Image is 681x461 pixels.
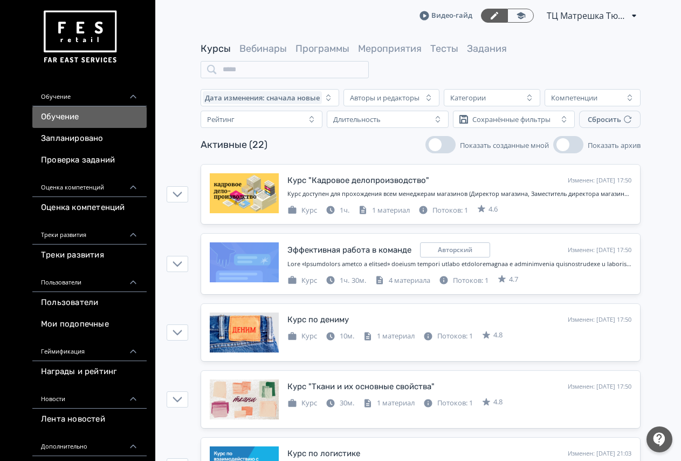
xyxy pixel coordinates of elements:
a: Курсы [201,43,231,55]
div: 1 материал [363,398,415,409]
span: Дата изменения: сначала новые [205,93,320,102]
button: Категории [444,89,540,106]
span: Показать созданные мной [460,140,549,150]
div: Треки развития [32,219,147,245]
span: 1ч. [340,205,349,215]
div: Обучение [32,80,147,106]
a: Лента новостей [32,409,147,430]
div: copyright [420,242,490,257]
div: Изменен: [DATE] 17:50 [568,246,631,255]
div: Оценка компетенций [32,171,147,197]
a: Тесты [430,43,458,55]
div: 4 материала [375,275,430,286]
div: Эффективная работа в команде [287,244,411,256]
div: Компетенции [551,93,597,102]
div: Дополнительно [32,430,147,456]
div: Курс "Кадровое делопроизводство" [287,174,429,187]
a: Программы [295,43,349,55]
div: Длительность [333,115,381,124]
a: Мои подопечные [32,314,147,335]
div: Изменен: [DATE] 17:50 [568,176,631,185]
div: 1 материал [358,205,410,216]
div: Новости [32,383,147,409]
span: Показать архив [588,140,641,150]
a: Задания [467,43,507,55]
div: Курс по логистике [287,448,360,460]
div: 1 материал [363,331,415,342]
a: Переключиться в режим ученика [507,9,534,23]
div: Авторы и редакторы [350,93,419,102]
a: Видео-гайд [419,10,472,21]
a: Треки развития [32,245,147,266]
button: Длительность [327,111,449,128]
a: Обучение [32,106,147,128]
div: Курс [287,275,317,286]
span: 4.7 [509,274,518,285]
span: ТЦ Матрешка Тюмень СИН 6412305 [547,9,628,22]
span: 4.8 [493,330,503,341]
div: Изменен: [DATE] 17:50 [568,382,631,391]
img: https://files.teachbase.ru/system/account/57463/logo/medium-936fc5084dd2c598f50a98b9cbe0469a.png [41,6,119,67]
a: Пользователи [32,292,147,314]
span: 30м. [352,275,366,285]
div: Изменен: [DATE] 21:03 [568,449,631,458]
span: 4.6 [489,204,498,215]
a: Запланировано [32,128,147,150]
button: Дата изменения: сначала новые [201,89,339,106]
span: 1ч. [340,275,349,285]
div: Пользователи [32,266,147,292]
a: Награды и рейтинг [32,361,147,383]
div: Потоков: 1 [439,275,489,286]
div: Курс по дениму [287,314,349,326]
div: Активные (22) [201,138,267,152]
div: Курс [287,331,317,342]
a: Вебинары [239,43,287,55]
button: Сохранённые фильтры [453,111,575,128]
div: Потоков: 1 [423,398,473,409]
a: Проверка заданий [32,150,147,171]
span: 10м. [340,331,354,341]
div: Потоков: 1 [423,331,473,342]
a: Мероприятия [358,43,422,55]
div: Сохранённые фильтры [472,115,551,124]
div: Геймификация [32,335,147,361]
span: 30м. [340,398,354,408]
div: Курс доступен для прохождения всем менеджерам магазинов (Директор магазина, Заместитель директора... [287,189,631,199]
button: Авторы и редакторы [343,89,439,106]
button: Компетенции [545,89,641,106]
div: Потоков: 1 [418,205,468,216]
div: Изменен: [DATE] 17:50 [568,315,631,324]
button: Рейтинг [201,111,322,128]
div: Курс [287,205,317,216]
button: Сбросить [579,111,641,128]
div: Категории [450,93,486,102]
div: Курс «Эффективная работа в команде» поможет развить навыки сотрудничества и эффективного взаимоде... [287,260,631,269]
div: Курс "Ткани и их основные свойства" [287,381,435,393]
div: Рейтинг [207,115,235,124]
span: 4.8 [493,397,503,408]
div: Курс [287,398,317,409]
a: Оценка компетенций [32,197,147,219]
